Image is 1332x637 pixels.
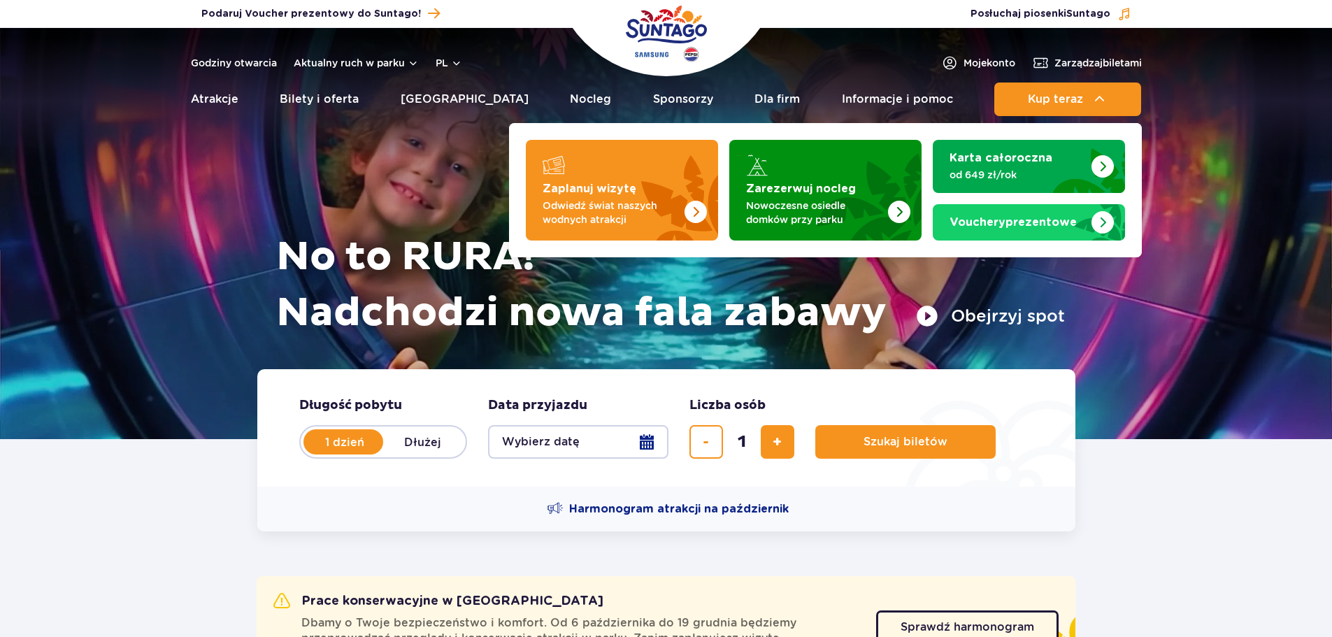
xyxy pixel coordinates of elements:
[815,425,996,459] button: Szukaj biletów
[191,56,277,70] a: Godziny otwarcia
[916,305,1065,327] button: Obejrzyj spot
[570,83,611,116] a: Nocleg
[901,622,1034,633] span: Sprawdź harmonogram
[436,56,462,70] button: pl
[383,427,463,457] label: Dłużej
[543,183,636,194] strong: Zaplanuj wizytę
[569,501,789,517] span: Harmonogram atrakcji na październik
[273,593,603,610] h2: Prace konserwacyjne w [GEOGRAPHIC_DATA]
[746,199,882,227] p: Nowoczesne osiedle domków przy parku
[294,57,419,69] button: Aktualny ruch w parku
[305,427,385,457] label: 1 dzień
[201,7,421,21] span: Podaruj Voucher prezentowy do Suntago!
[842,83,953,116] a: Informacje i pomoc
[950,168,1086,182] p: od 649 zł/rok
[547,501,789,517] a: Harmonogram atrakcji na październik
[1028,93,1083,106] span: Kup teraz
[201,4,440,23] a: Podaruj Voucher prezentowy do Suntago!
[971,7,1110,21] span: Posłuchaj piosenki
[725,425,759,459] input: liczba biletów
[1032,55,1142,71] a: Zarządzajbiletami
[864,436,947,448] span: Szukaj biletów
[964,56,1015,70] span: Moje konto
[653,83,713,116] a: Sponsorzy
[941,55,1015,71] a: Mojekonto
[933,140,1125,193] a: Karta całoroczna
[729,140,922,241] a: Zarezerwuj nocleg
[280,83,359,116] a: Bilety i oferta
[1054,56,1142,70] span: Zarządzaj biletami
[526,140,718,241] a: Zaplanuj wizytę
[971,7,1131,21] button: Posłuchaj piosenkiSuntago
[950,152,1052,164] strong: Karta całoroczna
[543,199,679,227] p: Odwiedź świat naszych wodnych atrakcji
[746,183,856,194] strong: Zarezerwuj nocleg
[994,83,1141,116] button: Kup teraz
[950,217,1077,228] strong: prezentowe
[754,83,800,116] a: Dla firm
[401,83,529,116] a: [GEOGRAPHIC_DATA]
[257,369,1075,487] form: Planowanie wizyty w Park of Poland
[950,217,1005,228] span: Vouchery
[761,425,794,459] button: dodaj bilet
[276,229,1065,341] h1: No to RURA! Nadchodzi nowa fala zabawy
[299,397,402,414] span: Długość pobytu
[488,397,587,414] span: Data przyjazdu
[488,425,668,459] button: Wybierz datę
[933,204,1125,241] a: Vouchery prezentowe
[191,83,238,116] a: Atrakcje
[689,397,766,414] span: Liczba osób
[1066,9,1110,19] span: Suntago
[689,425,723,459] button: usuń bilet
